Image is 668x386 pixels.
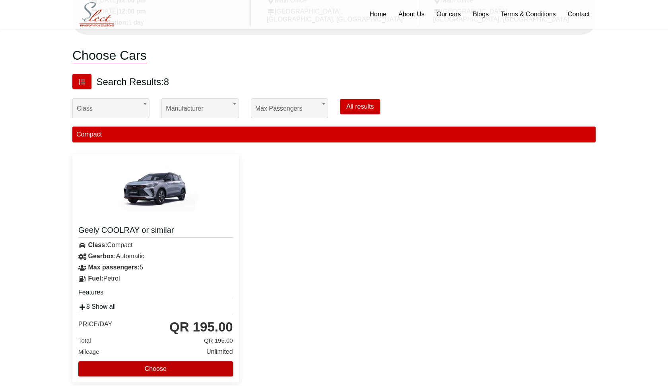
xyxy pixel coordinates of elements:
[169,319,233,335] div: QR 195.00
[204,335,233,346] span: QR 195.00
[164,76,169,87] span: 8
[77,99,145,119] span: Class
[78,348,99,355] span: Mileage
[340,99,380,114] button: All results
[72,262,239,273] div: 5
[206,346,233,357] span: Unlimited
[78,303,116,310] a: 8 Show all
[88,275,103,282] strong: Fuel:
[78,337,91,344] span: Total
[88,264,140,271] strong: Max passengers:
[72,127,596,142] div: Compact
[166,99,234,119] span: Manufacturer
[96,76,169,88] h3: Search Results:
[88,253,116,259] strong: Gearbox:
[78,361,233,376] button: Choose
[255,99,324,119] span: Max passengers
[78,288,233,299] h5: Features
[161,98,239,118] span: Manufacturer
[72,98,150,118] span: Class
[72,42,147,63] h1: Choose Cars
[108,160,203,220] img: Geely COOLRAY or similar
[72,251,239,262] div: Automatic
[72,240,239,251] div: Compact
[78,320,112,328] div: Price/day
[251,98,328,118] span: Max passengers
[74,1,119,28] img: Select Rent a Car
[72,273,239,284] div: Petrol
[78,225,233,238] a: Geely COOLRAY or similar
[88,242,107,248] strong: Class:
